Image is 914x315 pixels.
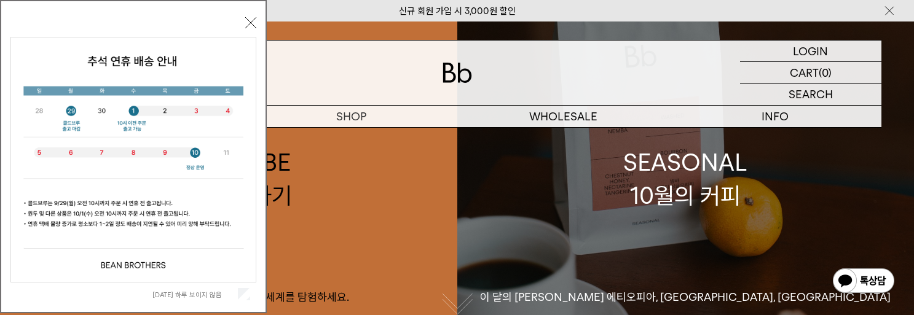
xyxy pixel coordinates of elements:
[790,62,819,83] p: CART
[152,290,235,299] label: [DATE] 하루 보이지 않음
[740,41,881,62] a: LOGIN
[740,62,881,84] a: CART (0)
[443,63,472,83] img: 로고
[11,37,256,282] img: 5e4d662c6b1424087153c0055ceb1a13_140731.jpg
[819,62,832,83] p: (0)
[457,106,669,127] p: WHOLESALE
[623,146,747,211] div: SEASONAL 10월의 커피
[832,267,896,297] img: 카카오톡 채널 1:1 채팅 버튼
[245,106,457,127] a: SHOP
[793,41,828,61] p: LOGIN
[245,17,256,28] button: 닫기
[399,6,516,17] a: 신규 회원 가입 시 3,000원 할인
[789,84,833,105] p: SEARCH
[669,106,881,127] p: INFO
